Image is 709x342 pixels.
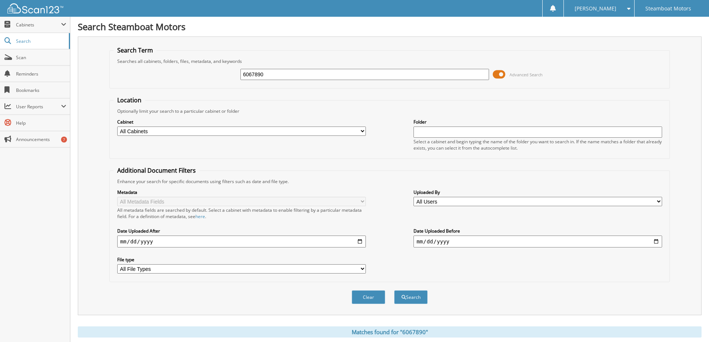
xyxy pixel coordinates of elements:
[7,3,63,13] img: scan123-logo-white.svg
[117,119,366,125] label: Cabinet
[114,178,666,185] div: Enhance your search for specific documents using filters such as date and file type.
[16,136,66,143] span: Announcements
[16,87,66,93] span: Bookmarks
[117,256,366,263] label: File type
[16,22,61,28] span: Cabinets
[61,137,67,143] div: 7
[117,228,366,234] label: Date Uploaded After
[78,326,702,338] div: Matches found for "6067890"
[413,189,662,195] label: Uploaded By
[575,6,616,11] span: [PERSON_NAME]
[16,54,66,61] span: Scan
[114,96,145,104] legend: Location
[78,20,702,33] h1: Search Steamboat Motors
[510,72,543,77] span: Advanced Search
[413,119,662,125] label: Folder
[114,166,199,175] legend: Additional Document Filters
[413,228,662,234] label: Date Uploaded Before
[394,290,428,304] button: Search
[117,236,366,247] input: start
[117,207,366,220] div: All metadata fields are searched by default. Select a cabinet with metadata to enable filtering b...
[114,58,666,64] div: Searches all cabinets, folders, files, metadata, and keywords
[16,103,61,110] span: User Reports
[16,120,66,126] span: Help
[114,46,157,54] legend: Search Term
[195,213,205,220] a: here
[645,6,691,11] span: Steamboat Motors
[16,38,65,44] span: Search
[352,290,385,304] button: Clear
[117,189,366,195] label: Metadata
[413,138,662,151] div: Select a cabinet and begin typing the name of the folder you want to search in. If the name match...
[114,108,666,114] div: Optionally limit your search to a particular cabinet or folder
[413,236,662,247] input: end
[16,71,66,77] span: Reminders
